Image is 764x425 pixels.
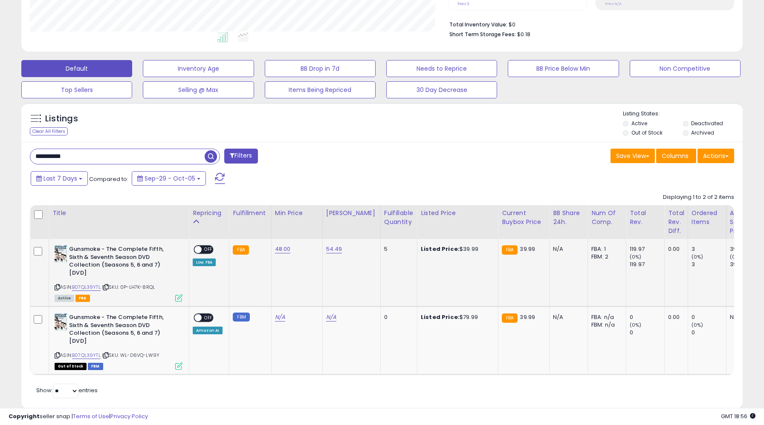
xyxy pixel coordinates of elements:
div: Min Price [275,209,319,218]
b: Listed Price: [421,313,460,321]
span: Columns [662,152,689,160]
div: Num of Comp. [591,209,622,227]
small: (0%) [692,253,703,260]
a: Privacy Policy [110,412,148,420]
div: FBM: n/a [591,321,619,329]
a: 54.49 [326,245,342,253]
div: Current Buybox Price [502,209,546,227]
span: Compared to: [89,175,128,183]
div: $39.99 [421,245,492,253]
span: 2025-10-13 18:56 GMT [721,412,755,420]
h5: Listings [45,113,78,125]
small: FBA [233,245,249,255]
div: Displaying 1 to 2 of 2 items [663,193,734,201]
button: Sep-29 - Oct-05 [132,171,206,186]
div: 3 [692,261,726,268]
div: 0 [630,329,664,336]
div: Avg Selling Price [730,209,761,235]
div: 3 [692,245,726,253]
span: OFF [202,314,215,322]
div: seller snap | | [9,413,148,421]
a: N/A [326,313,336,322]
small: FBA [502,245,518,255]
div: FBM: 2 [591,253,619,261]
button: Save View [611,149,655,163]
small: Prev: 3 [457,1,469,6]
small: FBM [233,313,249,322]
b: Short Term Storage Fees: [449,31,516,38]
span: Show: entries [36,386,98,394]
button: Needs to Reprice [386,60,497,77]
div: FBA: 1 [591,245,619,253]
div: BB Share 24h. [553,209,584,227]
div: Repricing [193,209,226,218]
label: Out of Stock [631,129,663,136]
button: Selling @ Max [143,81,254,98]
small: (0%) [730,253,742,260]
button: Non Competitive [630,60,741,77]
div: [PERSON_NAME] [326,209,377,218]
button: Columns [656,149,696,163]
div: 0 [692,313,726,321]
div: 0.00 [668,245,681,253]
b: Total Inventory Value: [449,21,507,28]
button: 30 Day Decrease [386,81,497,98]
button: Actions [697,149,734,163]
div: FBA: n/a [591,313,619,321]
span: All listings that are currently out of stock and unavailable for purchase on Amazon [55,363,87,370]
span: All listings currently available for purchase on Amazon [55,295,74,302]
button: BB Drop in 7d [265,60,376,77]
img: 41BcGp+U63L._SL40_.jpg [55,245,67,262]
div: 0 [692,329,726,336]
div: N/A [553,313,581,321]
button: Inventory Age [143,60,254,77]
p: Listing States: [623,110,743,118]
b: Gunsmoke - The Complete Fifth, Sixth & Seventh Season DVD Collection (Seasons 5, 6 and 7) [DVD] [69,245,173,279]
span: OFF [202,246,215,253]
div: ASIN: [55,313,182,369]
small: (0%) [692,322,703,328]
a: 48.00 [275,245,291,253]
a: Terms of Use [73,412,109,420]
div: Fulfillable Quantity [384,209,414,227]
a: B07QL39YTL [72,352,101,359]
a: B07QL39YTL [72,284,101,291]
li: $0 [449,19,728,29]
b: Gunsmoke - The Complete Fifth, Sixth & Seventh Season DVD Collection (Seasons 5, 6 and 7) [DVD] [69,313,173,347]
div: 0 [630,313,664,321]
div: $79.99 [421,313,492,321]
div: Amazon AI [193,327,223,334]
span: Last 7 Days [43,174,77,183]
span: | SKU: WL-D6VQ-LW9Y [102,352,159,359]
div: Clear All Filters [30,127,68,135]
div: Total Rev. [630,209,661,227]
div: 119.97 [630,245,664,253]
button: BB Price Below Min [508,60,619,77]
div: 5 [384,245,411,253]
div: 0.00 [668,313,681,321]
button: Filters [224,149,258,164]
div: Total Rev. Diff. [668,209,684,235]
span: 39.99 [520,245,535,253]
small: FBA [502,313,518,323]
a: N/A [275,313,285,322]
span: FBA [75,295,90,302]
div: Listed Price [421,209,495,218]
small: (0%) [630,253,642,260]
div: Ordered Items [692,209,723,227]
label: Deactivated [691,120,723,127]
img: 41BcGp+U63L._SL40_.jpg [55,313,67,330]
button: Top Sellers [21,81,132,98]
div: Fulfillment [233,209,267,218]
button: Last 7 Days [31,171,88,186]
small: Prev: N/A [605,1,622,6]
div: Low. FBA [193,258,216,266]
div: Title [52,209,185,218]
span: | SKU: 0P-LH7K-8RQL [102,284,155,290]
div: N/A [730,313,758,321]
div: ASIN: [55,245,182,301]
span: FBM [88,363,103,370]
div: 119.97 [630,261,664,268]
label: Active [631,120,647,127]
b: Listed Price: [421,245,460,253]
